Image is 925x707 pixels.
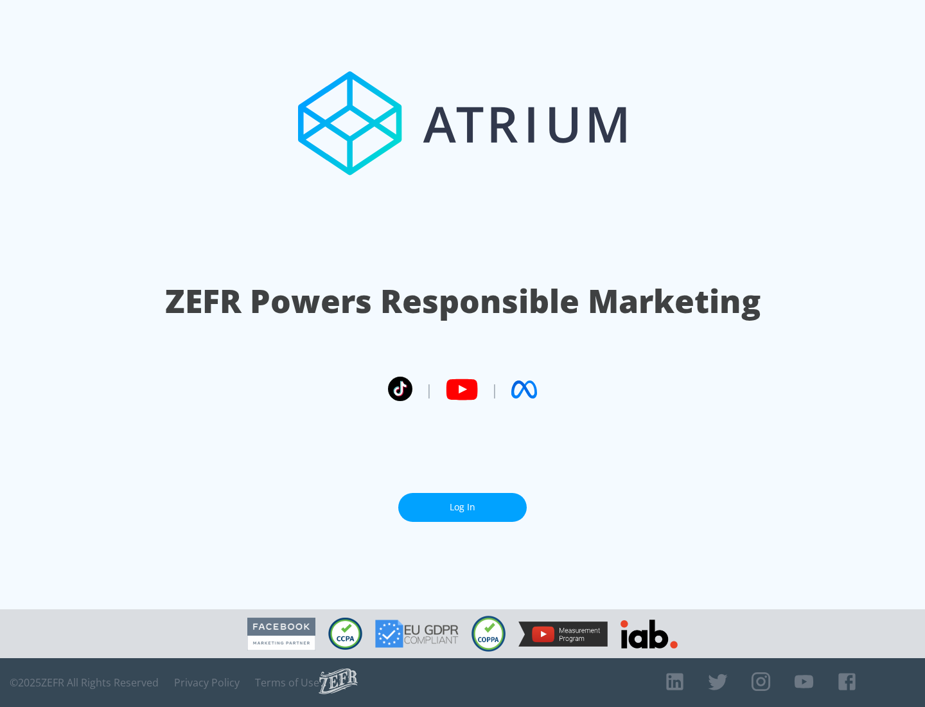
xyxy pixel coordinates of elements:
img: Facebook Marketing Partner [247,618,315,650]
a: Terms of Use [255,676,319,689]
span: © 2025 ZEFR All Rights Reserved [10,676,159,689]
img: COPPA Compliant [471,616,506,652]
h1: ZEFR Powers Responsible Marketing [165,279,761,323]
a: Log In [398,493,527,522]
span: | [425,380,433,399]
span: | [491,380,498,399]
img: IAB [621,620,678,649]
img: GDPR Compliant [375,620,459,648]
img: CCPA Compliant [328,618,362,650]
img: YouTube Measurement Program [518,622,608,647]
a: Privacy Policy [174,676,240,689]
